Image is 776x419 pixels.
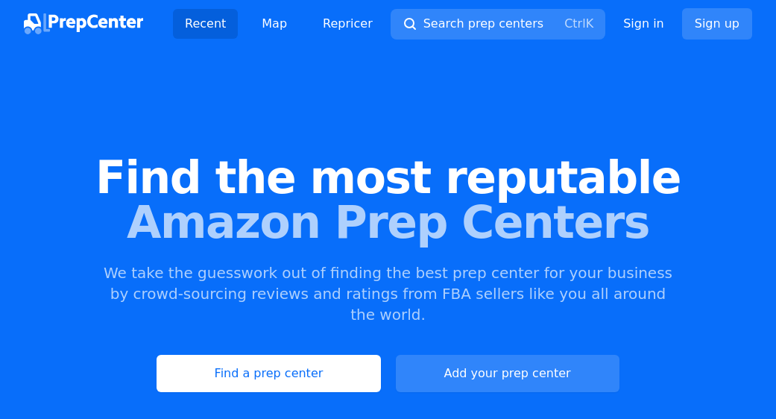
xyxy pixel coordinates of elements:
a: Find a prep center [157,355,380,392]
img: PrepCenter [24,13,143,34]
button: Search prep centersCtrlK [391,9,605,40]
a: Map [250,9,299,39]
span: Amazon Prep Centers [24,200,752,245]
span: Find the most reputable [24,155,752,200]
a: Sign up [682,8,752,40]
kbd: K [586,16,594,31]
a: Add your prep center [396,355,619,392]
span: Search prep centers [423,15,543,33]
a: Sign in [623,15,664,33]
a: Repricer [311,9,385,39]
p: We take the guesswork out of finding the best prep center for your business by crowd-sourcing rev... [102,262,675,325]
kbd: Ctrl [564,16,585,31]
a: Recent [173,9,238,39]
